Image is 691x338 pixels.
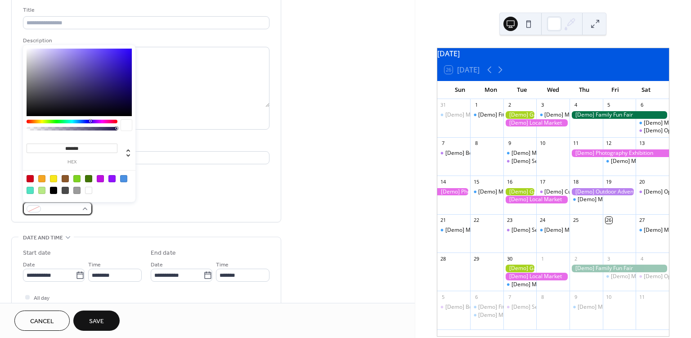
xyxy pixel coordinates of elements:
div: 21 [440,217,447,224]
div: [Demo] Local Market [503,196,570,203]
div: [Demo] Culinary Cooking Class [536,188,570,196]
div: #50E3C2 [27,187,34,194]
div: 9 [572,293,579,300]
div: 10 [539,140,546,147]
div: Description [23,36,268,45]
div: 30 [506,255,513,262]
div: 20 [638,178,645,185]
div: 4 [572,102,579,108]
div: [Demo] Seniors' Social Tea [512,303,579,311]
div: [Demo] Family Fun Fair [570,111,669,119]
div: [Demo] Seniors' Social Tea [503,226,537,234]
div: [Demo] Morning Yoga Bliss [611,158,679,165]
div: #BD10E0 [97,175,104,182]
div: [Demo] Book Club Gathering [445,149,517,157]
div: 6 [638,102,645,108]
div: 8 [539,293,546,300]
span: Time [216,260,229,270]
div: [Demo] Book Club Gathering [445,303,517,311]
div: [Demo] Morning Yoga Bliss [503,281,537,288]
div: 3 [606,255,612,262]
div: [Demo] Fitness Bootcamp [470,111,503,119]
div: Mon [476,81,507,99]
div: 27 [638,217,645,224]
div: Tue [507,81,538,99]
div: [Demo] Open Mic Night [636,273,669,280]
div: [Demo] Morning Yoga Bliss [536,111,570,119]
div: 29 [473,255,480,262]
div: [Demo] Gardening Workshop [503,111,537,119]
div: [Demo] Morning Yoga Bliss [570,196,603,203]
div: 7 [440,140,447,147]
div: 2 [572,255,579,262]
div: [Demo] Gardening Workshop [503,188,537,196]
div: #4A4A4A [62,187,69,194]
div: #FFFFFF [85,187,92,194]
div: 17 [539,178,546,185]
div: [DATE] [437,48,669,59]
div: Fri [600,81,631,99]
div: [Demo] Morning Yoga Bliss [636,226,669,234]
button: Cancel [14,311,70,331]
div: [Demo] Seniors' Social Tea [512,158,579,165]
div: [Demo] Morning Yoga Bliss [478,188,547,196]
div: [Demo] Seniors' Social Tea [503,303,537,311]
div: #B8E986 [38,187,45,194]
div: [Demo] Morning Yoga Bliss [445,111,514,119]
div: 23 [506,217,513,224]
div: [Demo] Morning Yoga Bliss [636,119,669,127]
div: 19 [606,178,612,185]
div: [Demo] Gardening Workshop [503,265,537,272]
div: #F5A623 [38,175,45,182]
div: [Demo] Morning Yoga Bliss [512,281,580,288]
span: Date and time [23,233,63,243]
div: 11 [572,140,579,147]
div: 8 [473,140,480,147]
div: 15 [473,178,480,185]
div: Sat [631,81,662,99]
div: 28 [440,255,447,262]
div: 9 [506,140,513,147]
div: [Demo] Fitness Bootcamp [478,111,543,119]
div: [Demo] Morning Yoga Bliss [603,158,636,165]
div: 5 [440,293,447,300]
div: [Demo] Book Club Gathering [437,149,471,157]
div: [Demo] Morning Yoga Bliss [603,273,636,280]
div: [Demo] Morning Yoga Bliss [611,273,679,280]
div: 2 [506,102,513,108]
div: 10 [606,293,612,300]
div: [Demo] Morning Yoga Bliss [478,311,547,319]
span: All day [34,293,49,303]
div: 7 [506,293,513,300]
div: [Demo] Fitness Bootcamp [478,303,543,311]
div: #000000 [50,187,57,194]
div: 1 [473,102,480,108]
div: 12 [606,140,612,147]
button: Save [73,311,120,331]
div: [Demo] Morning Yoga Bliss [536,226,570,234]
div: 31 [440,102,447,108]
label: hex [27,160,117,165]
div: #9013FE [108,175,116,182]
div: [Demo] Photography Exhibition [570,149,669,157]
div: Wed [538,81,569,99]
div: 22 [473,217,480,224]
div: Thu [569,81,600,99]
div: [Demo] Open Mic Night [636,127,669,135]
div: [Demo] Outdoor Adventure Day [570,188,636,196]
div: 26 [606,217,612,224]
div: #8B572A [62,175,69,182]
span: Date [23,260,35,270]
span: Save [89,317,104,326]
div: [Demo] Morning Yoga Bliss [512,149,580,157]
span: Cancel [30,317,54,326]
div: [Demo] Morning Yoga Bliss [544,226,613,234]
div: [Demo] Photography Exhibition [437,188,471,196]
div: 25 [572,217,579,224]
div: [Demo] Morning Yoga Bliss [578,303,646,311]
div: [Demo] Morning Yoga Bliss [437,226,471,234]
div: 14 [440,178,447,185]
div: 1 [539,255,546,262]
div: 5 [606,102,612,108]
